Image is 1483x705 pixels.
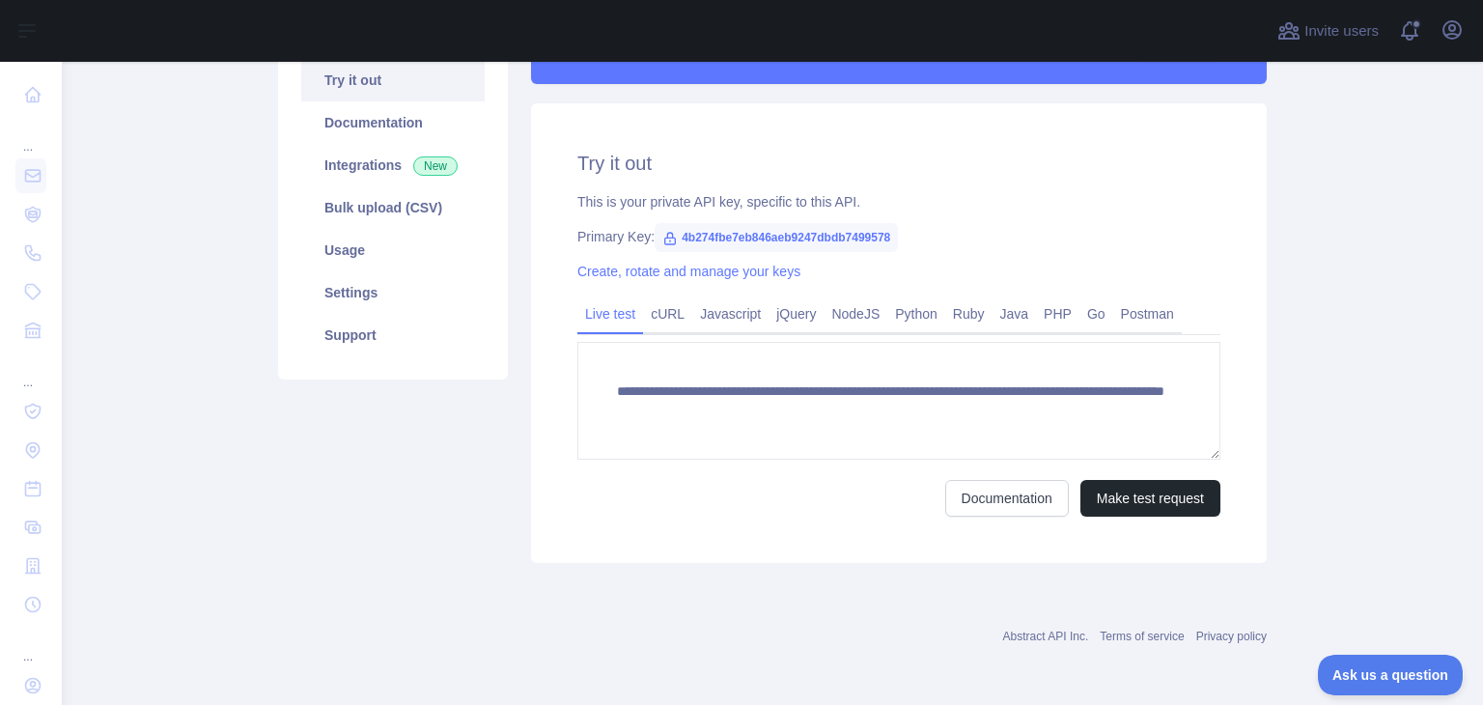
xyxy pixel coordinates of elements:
[993,298,1037,329] a: Java
[643,298,692,329] a: cURL
[15,626,46,664] div: ...
[887,298,945,329] a: Python
[301,101,485,144] a: Documentation
[1196,630,1267,643] a: Privacy policy
[692,298,769,329] a: Javascript
[1003,630,1089,643] a: Abstract API Inc.
[655,223,898,252] span: 4b274fbe7eb846aeb9247dbdb7499578
[577,264,800,279] a: Create, rotate and manage your keys
[413,156,458,176] span: New
[301,144,485,186] a: Integrations New
[945,480,1069,517] a: Documentation
[577,227,1220,246] div: Primary Key:
[301,186,485,229] a: Bulk upload (CSV)
[1273,15,1383,46] button: Invite users
[301,314,485,356] a: Support
[1113,298,1182,329] a: Postman
[15,116,46,155] div: ...
[15,352,46,390] div: ...
[1036,298,1079,329] a: PHP
[1079,298,1113,329] a: Go
[769,298,824,329] a: jQuery
[945,298,993,329] a: Ruby
[1100,630,1184,643] a: Terms of service
[1080,480,1220,517] button: Make test request
[1304,20,1379,42] span: Invite users
[301,59,485,101] a: Try it out
[577,150,1220,177] h2: Try it out
[577,298,643,329] a: Live test
[824,298,887,329] a: NodeJS
[577,192,1220,211] div: This is your private API key, specific to this API.
[1318,655,1464,695] iframe: Toggle Customer Support
[301,271,485,314] a: Settings
[301,229,485,271] a: Usage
